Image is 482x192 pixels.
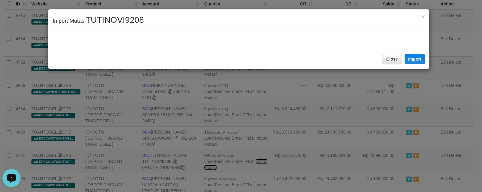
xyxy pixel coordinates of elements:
button: Import [405,54,425,64]
button: Close [383,54,402,64]
button: Open LiveChat chat widget [2,2,21,21]
span: Import Mutasi [53,18,144,24]
button: Close [421,13,425,20]
span: TUTINOVI9208 [86,15,144,25]
span: × [421,13,425,20]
